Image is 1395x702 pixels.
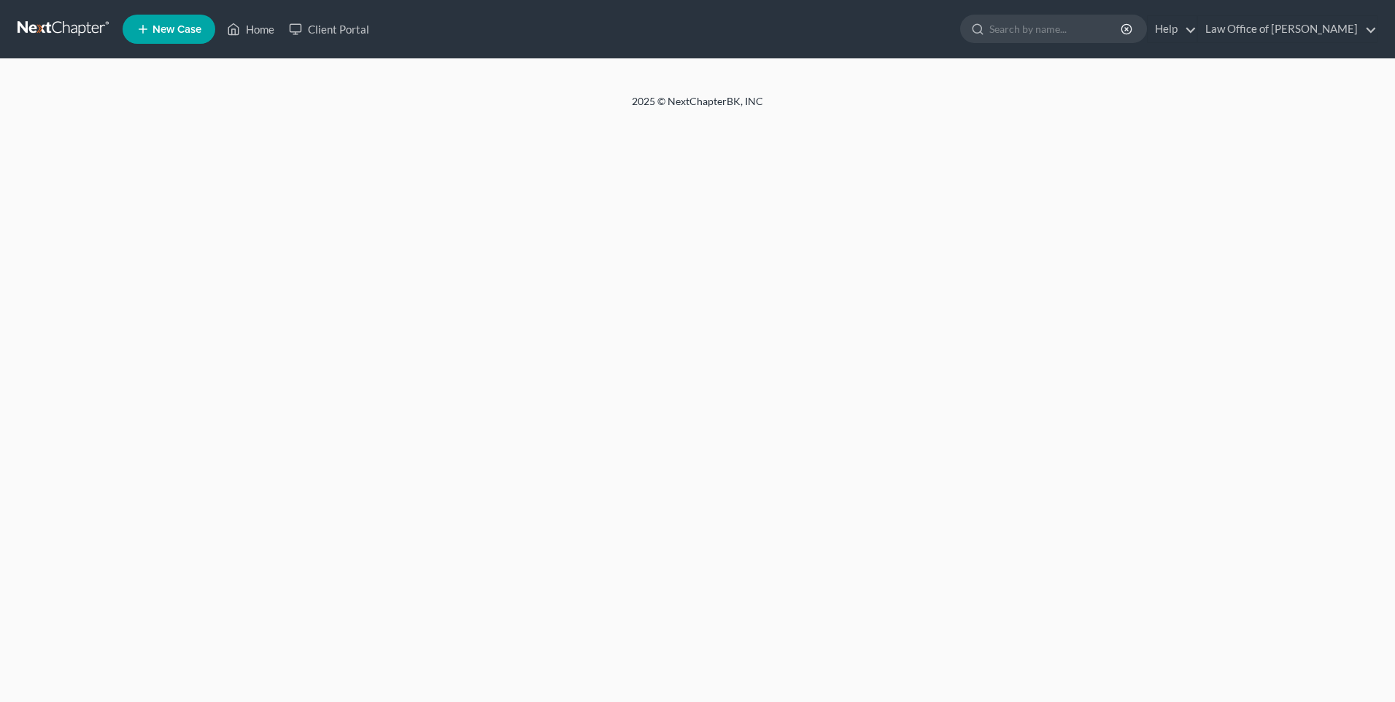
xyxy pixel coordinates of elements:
a: Law Office of [PERSON_NAME] [1198,16,1377,42]
a: Home [220,16,282,42]
a: Client Portal [282,16,376,42]
a: Help [1148,16,1197,42]
div: 2025 © NextChapterBK, INC [282,94,1113,120]
input: Search by name... [989,15,1123,42]
span: New Case [152,24,201,35]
